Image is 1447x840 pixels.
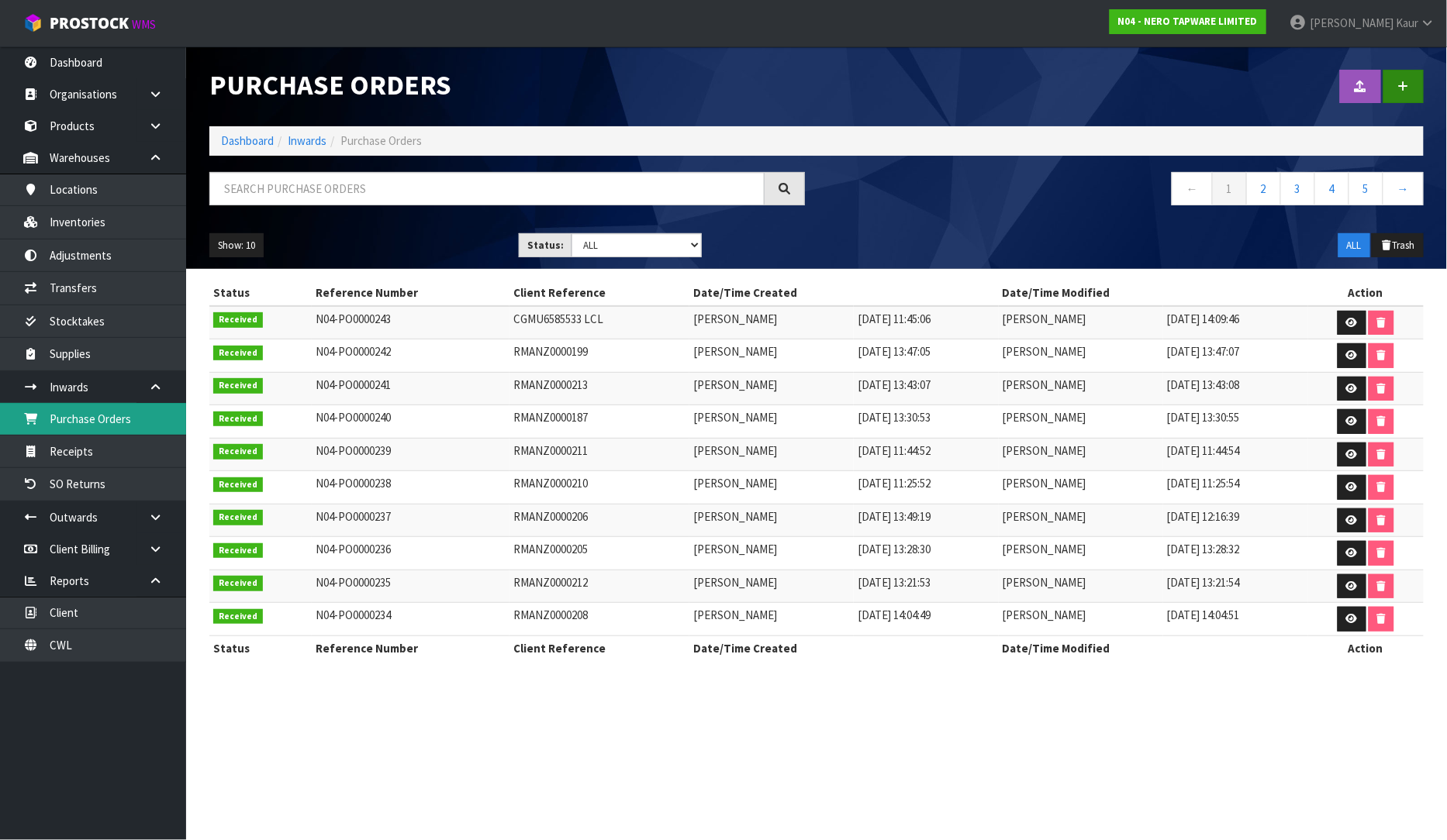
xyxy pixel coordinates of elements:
[1167,509,1240,524] span: [DATE] 12:16:39
[509,372,689,405] td: RMANZ0000213
[1383,172,1424,205] a: →
[213,576,263,591] span: Received
[1314,172,1349,205] a: 4
[213,378,263,394] span: Received
[1110,9,1266,34] a: N04 - NERO TAPWARE LIMITED
[693,575,777,590] span: [PERSON_NAME]
[999,635,1308,660] th: Date/Time Modified
[132,17,156,32] small: WMS
[858,575,931,590] span: [DATE] 13:21:53
[1212,172,1247,205] a: 1
[213,609,263,625] span: Received
[858,509,931,524] span: [DATE] 13:49:19
[312,635,509,660] th: Reference Number
[209,635,312,660] th: Status
[858,476,931,491] span: [DATE] 11:25:52
[689,281,999,305] th: Date/Time Created
[1246,172,1281,205] a: 2
[1167,542,1240,556] span: [DATE] 13:28:32
[213,444,263,460] span: Received
[1003,410,1086,425] span: [PERSON_NAME]
[213,543,263,559] span: Received
[1338,233,1370,258] button: ALL
[509,537,689,570] td: RMANZ0000205
[312,281,509,305] th: Reference Number
[509,635,689,660] th: Client Reference
[213,346,263,361] span: Received
[1167,377,1240,392] span: [DATE] 13:43:08
[1310,15,1393,30] span: [PERSON_NAME]
[1167,344,1240,359] span: [DATE] 13:47:07
[1280,172,1315,205] a: 3
[1167,476,1240,491] span: [DATE] 11:25:54
[1167,608,1240,622] span: [DATE] 14:04:51
[509,438,689,471] td: RMANZ0000211
[509,339,689,373] td: RMANZ0000199
[1003,312,1086,326] span: [PERSON_NAME]
[312,438,509,471] td: N04-PO0000239
[509,471,689,504] td: RMANZ0000210
[509,306,689,339] td: CGMU6585533 LCL
[858,377,931,392] span: [DATE] 13:43:07
[1167,312,1240,326] span: [DATE] 14:09:46
[509,603,689,636] td: RMANZ0000208
[213,510,263,525] span: Received
[1396,15,1418,30] span: Kaur
[1003,443,1086,458] span: [PERSON_NAME]
[209,281,312,305] th: Status
[509,281,689,305] th: Client Reference
[1003,509,1086,524] span: [PERSON_NAME]
[312,537,509,570] td: N04-PO0000236
[858,312,931,326] span: [DATE] 11:45:06
[693,443,777,458] span: [PERSON_NAME]
[23,13,43,33] img: cube-alt.png
[999,281,1308,305] th: Date/Time Modified
[312,306,509,339] td: N04-PO0000243
[1003,575,1086,590] span: [PERSON_NAME]
[213,477,263,493] span: Received
[1167,575,1240,590] span: [DATE] 13:21:54
[1372,233,1424,258] button: Trash
[858,542,931,556] span: [DATE] 13:28:30
[50,13,129,33] span: ProStock
[858,410,931,425] span: [DATE] 13:30:53
[509,405,689,439] td: RMANZ0000187
[312,504,509,537] td: N04-PO0000237
[693,312,777,326] span: [PERSON_NAME]
[1003,377,1086,392] span: [PERSON_NAME]
[312,603,509,636] td: N04-PO0000234
[312,471,509,504] td: N04-PO0000238
[693,476,777,491] span: [PERSON_NAME]
[693,509,777,524] span: [PERSON_NAME]
[689,635,999,660] th: Date/Time Created
[312,372,509,405] td: N04-PO0000241
[1167,410,1240,425] span: [DATE] 13:30:55
[312,339,509,373] td: N04-PO0000242
[213,411,263,427] span: Received
[1003,542,1086,556] span: [PERSON_NAME]
[1003,344,1086,359] span: [PERSON_NAME]
[509,504,689,537] td: RMANZ0000206
[693,608,777,622] span: [PERSON_NAME]
[858,443,931,458] span: [DATE] 11:44:52
[1003,608,1086,622] span: [PERSON_NAME]
[828,172,1424,210] nav: Page navigation
[1118,15,1258,28] strong: N04 - NERO TAPWARE LIMITED
[209,70,805,100] h1: Purchase Orders
[693,377,777,392] span: [PERSON_NAME]
[858,344,931,359] span: [DATE] 13:47:05
[312,570,509,603] td: N04-PO0000235
[221,133,274,148] a: Dashboard
[288,133,326,148] a: Inwards
[527,239,564,252] strong: Status:
[1308,635,1424,660] th: Action
[209,172,765,205] input: Search purchase orders
[213,312,263,328] span: Received
[693,410,777,425] span: [PERSON_NAME]
[209,233,264,258] button: Show: 10
[1167,443,1240,458] span: [DATE] 11:44:54
[693,344,777,359] span: [PERSON_NAME]
[1172,172,1213,205] a: ←
[693,542,777,556] span: [PERSON_NAME]
[509,570,689,603] td: RMANZ0000212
